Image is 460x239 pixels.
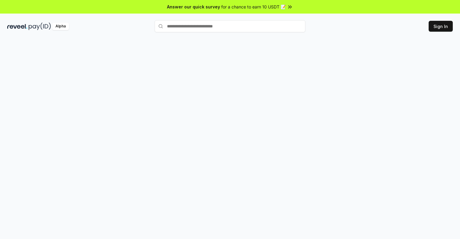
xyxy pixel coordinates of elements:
[221,4,286,10] span: for a chance to earn 10 USDT 📝
[7,23,27,30] img: reveel_dark
[167,4,220,10] span: Answer our quick survey
[429,21,453,32] button: Sign In
[52,23,69,30] div: Alpha
[29,23,51,30] img: pay_id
